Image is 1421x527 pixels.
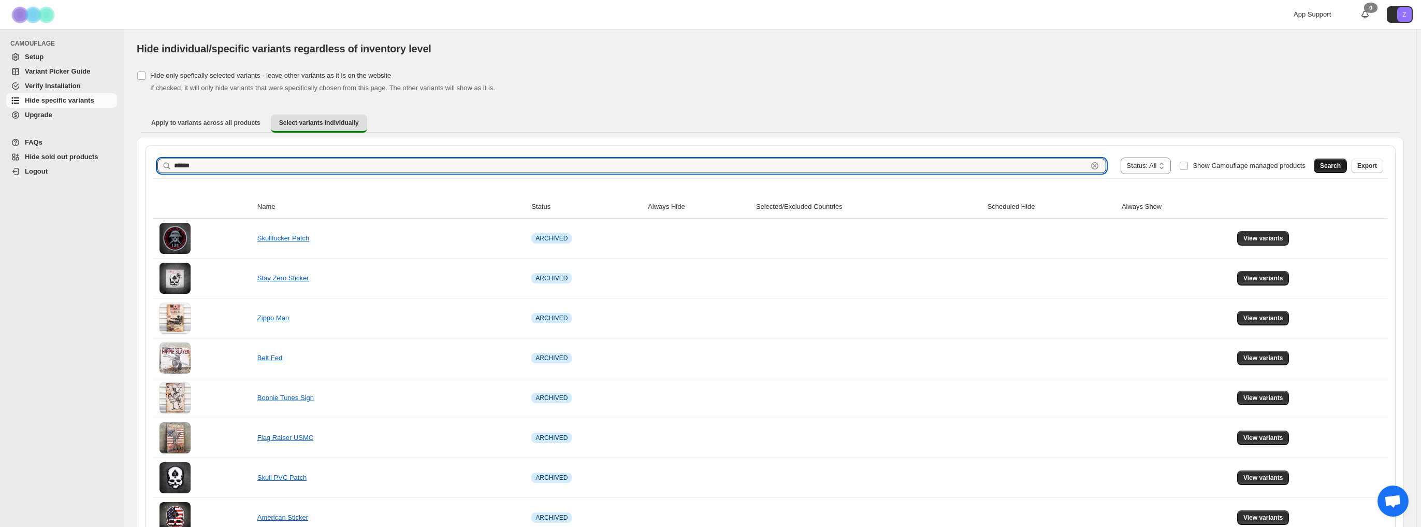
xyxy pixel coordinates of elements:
span: View variants [1243,394,1283,402]
span: Hide specific variants [25,96,94,104]
span: ARCHIVED [535,514,568,522]
span: ARCHIVED [535,274,568,282]
span: FAQs [25,138,42,146]
th: Status [528,195,645,219]
span: View variants [1243,354,1283,362]
img: Skullfucker Patch [160,223,191,254]
a: Belt Fed [257,354,282,362]
button: Clear [1090,161,1100,171]
span: CAMOUFLAGE [10,39,119,48]
div: 0 [1364,3,1378,13]
span: Hide individual/specific variants regardless of inventory level [137,43,431,54]
a: Hide specific variants [6,93,117,108]
th: Always Show [1119,195,1234,219]
span: ARCHIVED [535,474,568,482]
a: Upgrade [6,108,117,122]
span: ARCHIVED [535,354,568,362]
span: Apply to variants across all products [151,119,260,127]
span: ARCHIVED [535,434,568,442]
span: Hide only spefically selected variants - leave other variants as it is on the website [150,72,391,79]
th: Name [254,195,529,219]
button: Select variants individually [271,115,367,133]
a: Logout [6,164,117,179]
span: Setup [25,53,44,61]
img: Flag Raiser USMC [160,422,191,453]
span: Avatar with initials Z [1397,7,1412,22]
span: Logout [25,167,48,175]
span: ARCHIVED [535,314,568,322]
button: View variants [1237,391,1289,405]
span: Search [1320,162,1341,170]
div: Open chat [1378,486,1409,517]
span: Upgrade [25,111,52,119]
span: Variant Picker Guide [25,67,90,75]
button: View variants [1237,351,1289,365]
span: Select variants individually [279,119,359,127]
span: ARCHIVED [535,394,568,402]
a: Setup [6,50,117,64]
a: 0 [1360,9,1370,20]
button: Avatar with initials Z [1387,6,1413,23]
span: Verify Installation [25,82,81,90]
button: View variants [1237,311,1289,325]
span: View variants [1243,234,1283,243]
img: Stay Zero Sticker [160,263,191,294]
span: ARCHIVED [535,234,568,243]
img: Zippo Man [160,303,191,334]
button: Search [1314,159,1347,173]
a: Flag Raiser USMC [257,434,313,441]
th: Scheduled Hide [984,195,1119,219]
a: Boonie Tunes Sign [257,394,314,402]
span: Show Camouflage managed products [1193,162,1306,169]
span: Export [1357,162,1377,170]
th: Always Hide [645,195,753,219]
button: Apply to variants across all products [143,115,269,131]
button: View variants [1237,510,1289,525]
button: Export [1351,159,1383,173]
a: American Sticker [257,514,308,521]
span: View variants [1243,514,1283,522]
text: Z [1403,11,1407,18]
span: View variants [1243,314,1283,322]
a: FAQs [6,135,117,150]
button: View variants [1237,431,1289,445]
a: Stay Zero Sticker [257,274,309,282]
span: View variants [1243,474,1283,482]
img: Belt Fed [160,343,191,374]
span: App Support [1294,10,1331,18]
th: Selected/Excluded Countries [753,195,984,219]
span: View variants [1243,434,1283,442]
span: Hide sold out products [25,153,98,161]
a: Skull PVC Patch [257,474,307,481]
button: View variants [1237,471,1289,485]
a: Hide sold out products [6,150,117,164]
a: Zippo Man [257,314,289,322]
button: View variants [1237,231,1289,246]
a: Variant Picker Guide [6,64,117,79]
button: View variants [1237,271,1289,286]
a: Verify Installation [6,79,117,93]
img: Boonie Tunes Sign [160,382,191,414]
a: Skullfucker Patch [257,234,309,242]
span: View variants [1243,274,1283,282]
span: If checked, it will only hide variants that were specifically chosen from this page. The other va... [150,84,495,92]
img: Skull PVC Patch [160,462,191,493]
img: Camouflage [8,1,60,29]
